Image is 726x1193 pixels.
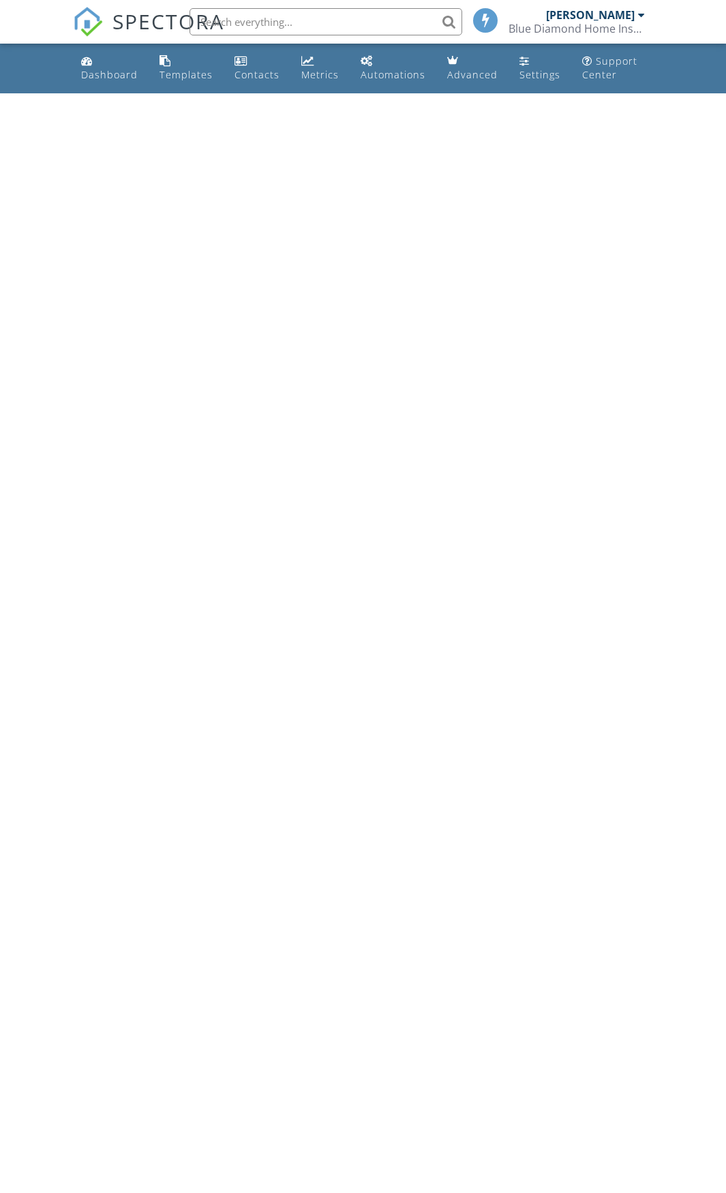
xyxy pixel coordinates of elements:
[509,22,645,35] div: Blue Diamond Home Inspection Inc.
[154,49,218,88] a: Templates
[546,8,635,22] div: [PERSON_NAME]
[190,8,462,35] input: Search everything...
[577,49,651,88] a: Support Center
[442,49,503,88] a: Advanced
[355,49,431,88] a: Automations (Basic)
[229,49,285,88] a: Contacts
[514,49,566,88] a: Settings
[296,49,344,88] a: Metrics
[301,68,339,81] div: Metrics
[73,18,224,47] a: SPECTORA
[447,68,498,81] div: Advanced
[160,68,213,81] div: Templates
[112,7,224,35] span: SPECTORA
[81,68,138,81] div: Dashboard
[519,68,560,81] div: Settings
[361,68,425,81] div: Automations
[582,55,637,81] div: Support Center
[235,68,279,81] div: Contacts
[73,7,103,37] img: The Best Home Inspection Software - Spectora
[76,49,143,88] a: Dashboard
